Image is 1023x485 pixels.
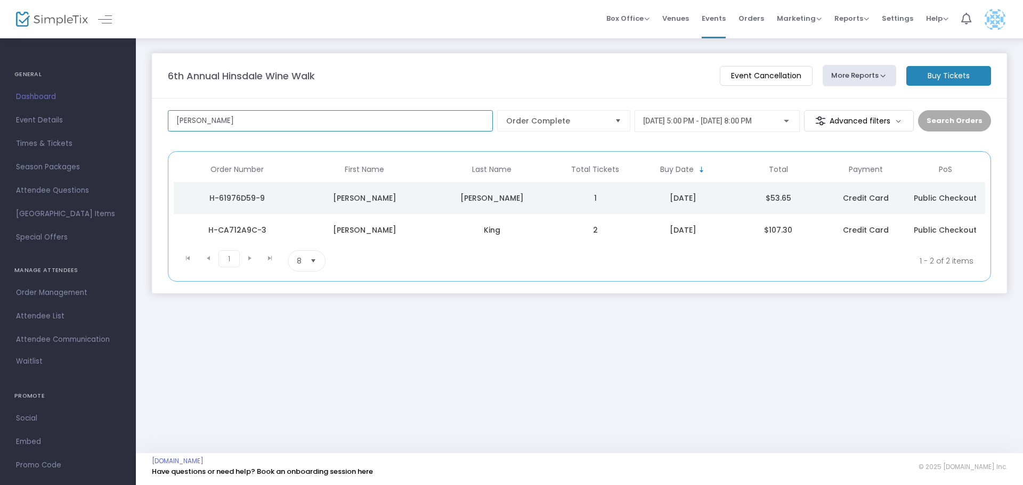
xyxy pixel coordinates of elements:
[843,193,889,203] span: Credit Card
[939,165,952,174] span: PoS
[730,182,826,214] td: $53.65
[720,66,813,86] m-button: Event Cancellation
[176,193,298,203] div: H-61976D59-9
[638,225,728,235] div: 8/20/2025
[16,137,120,151] span: Times & Tickets
[14,64,121,85] h4: GENERAL
[14,385,121,407] h4: PROMOTE
[556,157,635,182] th: Total Tickets
[345,165,384,174] span: First Name
[823,65,896,86] button: More Reports
[16,356,43,367] span: Waitlist
[16,113,120,127] span: Event Details
[16,160,120,174] span: Season Packages
[16,458,120,472] span: Promo Code
[702,5,726,32] span: Events
[16,309,120,323] span: Attendee List
[306,251,321,271] button: Select
[16,231,120,244] span: Special Offers
[643,117,752,125] span: [DATE] 5:00 PM - [DATE] 8:00 PM
[176,225,298,235] div: H-CA712A9C-3
[556,182,635,214] td: 1
[16,286,120,300] span: Order Management
[914,225,977,235] span: Public Checkout
[431,250,973,272] kendo-pager-info: 1 - 2 of 2 items
[16,90,120,104] span: Dashboard
[16,333,120,347] span: Attendee Communication
[919,463,1007,471] span: © 2025 [DOMAIN_NAME] Inc.
[16,207,120,221] span: [GEOGRAPHIC_DATA] Items
[472,165,511,174] span: Last Name
[297,256,302,266] span: 8
[815,116,826,126] img: filter
[882,5,913,32] span: Settings
[174,157,985,246] div: Data table
[914,193,977,203] span: Public Checkout
[556,214,635,246] td: 2
[304,193,426,203] div: Jessica
[16,184,120,198] span: Attendee Questions
[660,165,694,174] span: Buy Date
[14,260,121,281] h4: MANAGE ATTENDEES
[152,466,373,476] a: Have questions or need help? Book an onboarding session here
[697,166,706,174] span: Sortable
[611,111,626,131] button: Select
[906,66,991,86] m-button: Buy Tickets
[168,69,315,83] m-panel-title: 6th Annual Hinsdale Wine Walk
[849,165,883,174] span: Payment
[16,412,120,425] span: Social
[662,5,689,32] span: Venues
[834,13,869,23] span: Reports
[738,5,764,32] span: Orders
[843,225,889,235] span: Credit Card
[218,250,240,267] span: Page 1
[431,225,553,235] div: King
[304,225,426,235] div: Adam
[638,193,728,203] div: 8/28/2025
[431,193,553,203] div: Rezk
[16,435,120,449] span: Embed
[926,13,948,23] span: Help
[152,457,204,465] a: [DOMAIN_NAME]
[168,110,493,131] input: Search by name, email, phone, order number, ip address, or last 4 digits of card
[210,165,264,174] span: Order Number
[777,13,822,23] span: Marketing
[606,13,649,23] span: Box Office
[769,165,788,174] span: Total
[506,116,606,126] span: Order Complete
[730,214,826,246] td: $107.30
[804,110,914,131] m-button: Advanced filters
